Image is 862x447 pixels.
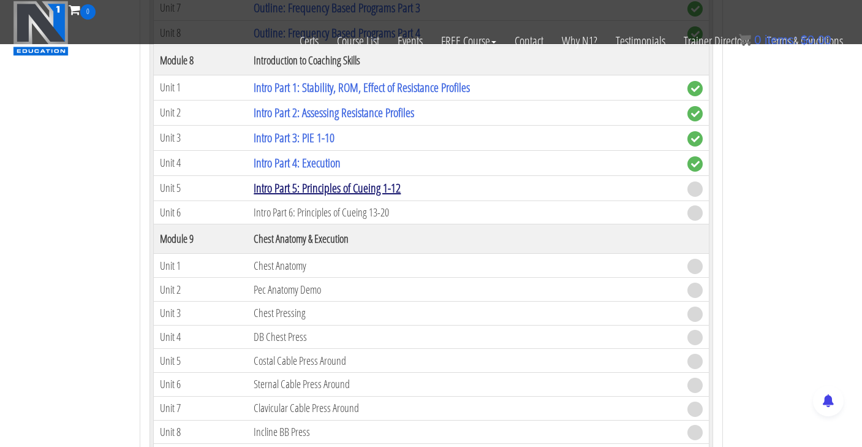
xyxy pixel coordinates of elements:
a: Trainer Directory [675,20,758,63]
a: Intro Part 2: Assessing Resistance Profiles [254,104,414,121]
td: Unit 5 [153,349,248,373]
bdi: 0.00 [801,33,831,47]
img: icon11.png [739,34,751,46]
span: $ [801,33,807,47]
td: Chest Pressing [248,301,681,325]
td: Unit 2 [153,278,248,302]
span: complete [687,106,703,121]
td: Incline BB Press [248,420,681,444]
td: Unit 4 [153,150,248,175]
td: Unit 1 [153,75,248,100]
td: Unit 6 [153,201,248,224]
a: FREE Course [432,20,505,63]
td: Sternal Cable Press Around [248,373,681,397]
td: Unit 8 [153,420,248,444]
td: Unit 2 [153,100,248,125]
a: Intro Part 5: Principles of Cueing 1-12 [254,180,401,196]
td: Unit 4 [153,325,248,349]
a: Testimonials [607,20,675,63]
td: Chest Anatomy [248,254,681,278]
td: Clavicular Cable Press Around [248,396,681,420]
a: Certs [290,20,328,63]
a: Events [388,20,432,63]
span: complete [687,156,703,172]
th: Module 9 [153,224,248,254]
td: Costal Cable Press Around [248,349,681,373]
td: Pec Anatomy Demo [248,278,681,302]
a: Why N1? [553,20,607,63]
td: Unit 5 [153,175,248,201]
a: Intro Part 4: Execution [254,155,341,171]
td: Unit 1 [153,254,248,278]
a: Intro Part 1: Stability, ROM, Effect of Resistance Profiles [254,79,470,96]
a: Course List [328,20,388,63]
td: Unit 7 [153,396,248,420]
td: DB Chest Press [248,325,681,349]
td: Unit 6 [153,373,248,397]
span: complete [687,131,703,147]
span: items: [765,33,797,47]
span: 0 [754,33,761,47]
img: n1-education [13,1,69,56]
td: Unit 3 [153,301,248,325]
td: Intro Part 6: Principles of Cueing 13-20 [248,201,681,224]
a: Terms & Conditions [758,20,852,63]
td: Unit 3 [153,125,248,150]
th: Chest Anatomy & Execution [248,224,681,254]
a: Intro Part 3: PIE 1-10 [254,129,335,146]
a: 0 [69,1,96,18]
a: 0 items: $0.00 [739,33,831,47]
a: Contact [505,20,553,63]
span: complete [687,81,703,96]
span: 0 [80,4,96,20]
